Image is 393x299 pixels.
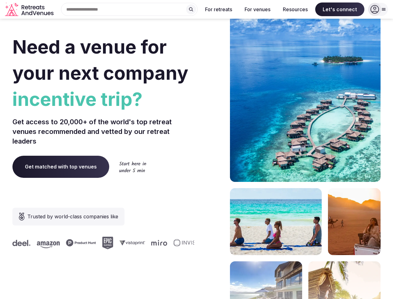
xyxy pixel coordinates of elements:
svg: Deel company logo [3,240,21,246]
span: Let's connect [315,2,364,16]
button: Resources [278,2,313,16]
svg: Invisible company logo [164,239,198,247]
svg: Retreats and Venues company logo [5,2,55,17]
span: Need a venue for your next company [12,36,188,84]
img: Start here in under 5 min [119,161,146,172]
svg: Epic Games company logo [92,237,104,249]
img: yoga on tropical beach [230,188,322,255]
button: For retreats [200,2,237,16]
button: For venues [240,2,275,16]
svg: Vistaprint company logo [110,240,135,245]
a: Get matched with top venues [12,156,109,178]
img: woman sitting in back of truck with camels [328,188,381,255]
span: Trusted by world-class companies like [27,213,118,220]
svg: Miro company logo [142,240,157,246]
p: Get access to 20,000+ of the world's top retreat venues recommended and vetted by our retreat lea... [12,117,194,146]
a: Visit the homepage [5,2,55,17]
span: incentive trip? [12,86,194,112]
